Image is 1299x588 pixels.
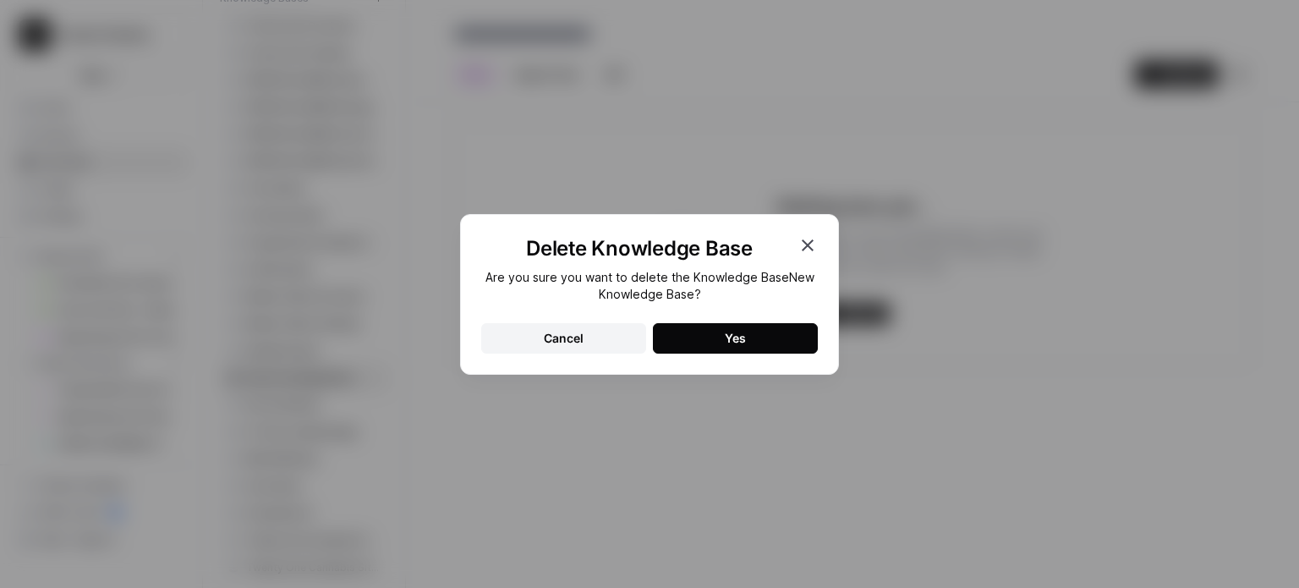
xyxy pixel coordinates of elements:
div: Are you sure you want to delete the Knowledge Base New Knowledge Base ? [481,269,818,303]
button: Yes [653,323,818,354]
button: Cancel [481,323,646,354]
div: Yes [725,330,746,347]
div: Cancel [544,330,584,347]
h1: Delete Knowledge Base [481,235,797,262]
